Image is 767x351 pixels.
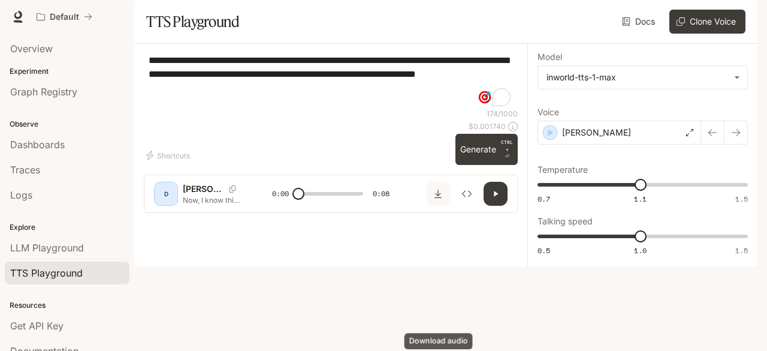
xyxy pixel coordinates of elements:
[669,10,745,34] button: Clone Voice
[183,195,243,205] p: Now, I know this is a bit off topic, but here's an interesting bonus video, about the haunting at...
[272,188,289,200] span: 0:00
[183,183,224,195] p: [PERSON_NAME]
[224,185,241,193] button: Copy Voice ID
[501,139,513,160] p: ⏎
[537,108,559,116] p: Voice
[537,53,562,61] p: Model
[373,188,389,200] span: 0:08
[455,182,479,206] button: Inspect
[487,109,518,119] p: 174 / 1000
[455,134,518,165] button: GenerateCTRL +⏎
[735,194,748,204] span: 1.5
[50,12,79,22] p: Default
[156,184,176,203] div: D
[469,121,506,131] p: $ 0.001740
[562,127,631,139] p: [PERSON_NAME]
[31,5,98,29] button: All workspaces
[620,10,660,34] a: Docs
[404,333,473,349] div: Download audio
[149,53,513,109] textarea: To enrich screen reader interactions, please activate Accessibility in Grammarly extension settings
[537,245,550,256] span: 0.5
[537,217,593,226] p: Talking speed
[735,245,748,256] span: 1.5
[537,166,588,174] p: Temperature
[634,194,647,204] span: 1.1
[144,146,195,165] button: Shortcuts
[538,66,747,89] div: inworld-tts-1-max
[537,194,550,204] span: 0.7
[426,182,450,206] button: Download audio
[146,10,239,34] h1: TTS Playground
[501,139,513,153] p: CTRL +
[546,71,728,83] div: inworld-tts-1-max
[634,245,647,256] span: 1.0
